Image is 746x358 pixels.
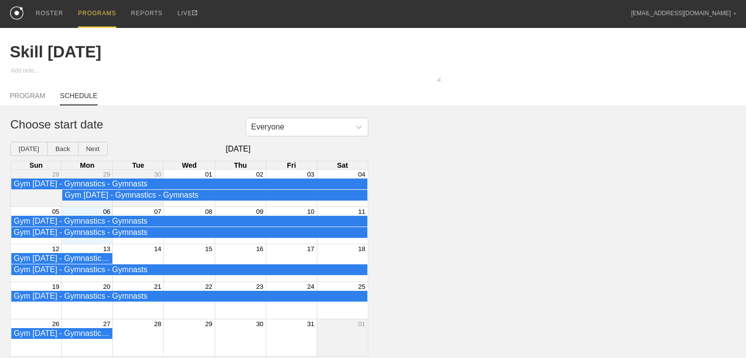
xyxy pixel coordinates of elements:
[103,320,110,328] button: 27
[182,161,197,169] span: Wed
[733,11,736,17] div: ▼
[154,208,161,215] button: 07
[14,217,365,226] div: Gym Monday - Gymnastics - Gymnasts
[256,208,263,215] button: 09
[154,283,161,290] button: 21
[10,118,358,131] h1: Choose start date
[154,320,161,328] button: 28
[307,208,314,215] button: 10
[10,92,45,104] a: PROGRAM
[358,171,365,178] button: 04
[358,208,365,215] button: 11
[103,171,110,178] button: 29
[108,145,368,153] span: [DATE]
[251,123,284,131] div: Everyone
[205,320,212,328] button: 29
[234,161,247,169] span: Thu
[14,228,365,237] div: Gym Monday - Gymnastics - Gymnasts
[29,161,43,169] span: Sun
[358,283,365,290] button: 25
[52,283,59,290] button: 19
[154,171,161,178] button: 30
[287,161,296,169] span: Fri
[103,283,110,290] button: 20
[256,245,263,253] button: 16
[154,245,161,253] button: 14
[256,171,263,178] button: 02
[358,245,365,253] button: 18
[103,208,110,215] button: 06
[697,311,746,358] iframe: Chat Widget
[14,329,110,338] div: Gym Monday - Gymnastics - Gymnasts
[14,292,365,301] div: Gym Monday - Gymnastics - Gymnasts
[52,320,59,328] button: 26
[80,161,95,169] span: Mon
[47,142,78,156] button: Back
[307,245,314,253] button: 17
[103,245,110,253] button: 13
[10,161,368,357] div: Month View
[52,171,59,178] button: 28
[358,320,365,328] button: 01
[10,6,24,20] img: logo
[307,320,314,328] button: 31
[52,245,59,253] button: 12
[307,171,314,178] button: 03
[10,142,48,156] button: [DATE]
[205,245,212,253] button: 15
[337,161,348,169] span: Sat
[307,283,314,290] button: 24
[65,191,365,200] div: Gym Monday - Gymnastics - Gymnasts
[14,265,365,274] div: Gym Monday - Gymnastics - Gymnasts
[52,208,59,215] button: 05
[78,142,108,156] button: Next
[14,179,365,188] div: Gym Monday - Gymnastics - Gymnasts
[205,171,212,178] button: 01
[132,161,145,169] span: Tue
[256,320,263,328] button: 30
[14,254,110,263] div: Gym Monday - Gymnastics - Gymnasts
[205,208,212,215] button: 08
[60,92,97,105] a: SCHEDULE
[256,283,263,290] button: 23
[205,283,212,290] button: 22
